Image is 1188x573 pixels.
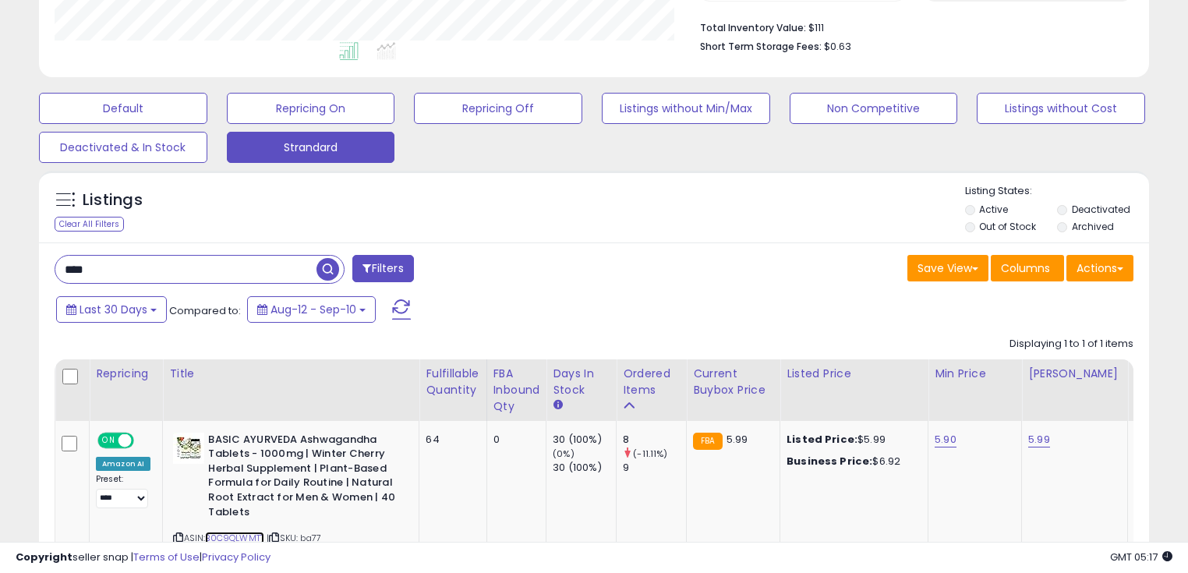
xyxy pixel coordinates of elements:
button: Default [39,93,207,124]
b: Business Price: [787,454,872,469]
b: Short Term Storage Fees: [700,40,822,53]
div: Ordered Items [623,366,680,398]
button: Listings without Cost [977,93,1145,124]
span: OFF [132,433,157,447]
div: Days In Stock [553,366,610,398]
strong: Copyright [16,550,72,564]
button: Aug-12 - Sep-10 [247,296,376,323]
small: FBA [693,433,722,450]
button: Repricing On [227,93,395,124]
div: Clear All Filters [55,217,124,232]
a: Terms of Use [133,550,200,564]
div: Title [169,366,412,382]
b: Total Inventory Value: [700,21,806,34]
button: Non Competitive [790,93,958,124]
span: Compared to: [169,303,241,318]
div: Amazon AI [96,457,150,471]
div: Min Price [935,366,1015,382]
div: Current Buybox Price [693,366,773,398]
button: Deactivated & In Stock [39,132,207,163]
img: 41kP68Frk9L._SL40_.jpg [173,433,204,464]
b: Listed Price: [787,432,857,447]
div: 64 [426,433,474,447]
a: 5.99 [1028,432,1050,447]
button: Save View [907,255,988,281]
span: ON [99,433,118,447]
p: Listing States: [965,184,1150,199]
button: Listings without Min/Max [602,93,770,124]
button: Columns [991,255,1064,281]
label: Deactivated [1072,203,1130,216]
span: Aug-12 - Sep-10 [270,302,356,317]
li: $111 [700,17,1122,36]
div: Displaying 1 to 1 of 1 items [1009,337,1133,352]
div: Fulfillable Quantity [426,366,479,398]
span: 2025-10-11 05:17 GMT [1110,550,1172,564]
button: Filters [352,255,413,282]
label: Active [979,203,1008,216]
div: 30 (100%) [553,433,616,447]
a: 5.90 [935,432,956,447]
div: FBA inbound Qty [493,366,540,415]
div: Repricing [96,366,156,382]
small: (0%) [553,447,575,460]
button: Actions [1066,255,1133,281]
button: Repricing Off [414,93,582,124]
span: $0.63 [824,39,851,54]
div: 9 [623,461,686,475]
div: Preset: [96,474,150,509]
div: Listed Price [787,366,921,382]
div: [PERSON_NAME] [1028,366,1121,382]
span: Last 30 Days [80,302,147,317]
a: Privacy Policy [202,550,270,564]
h5: Listings [83,189,143,211]
b: BASIC AYURVEDA Ashwagandha Tablets - 1000mg | Winter Cherry Herbal Supplement | Plant-Based Formu... [208,433,398,523]
button: Last 30 Days [56,296,167,323]
div: seller snap | | [16,550,270,565]
div: 30 (100%) [553,461,616,475]
small: Days In Stock. [553,398,562,412]
div: $5.99 [787,433,916,447]
label: Out of Stock [979,220,1036,233]
div: 8 [623,433,686,447]
span: 5.99 [727,432,748,447]
small: (-11.11%) [633,447,667,460]
div: 0 [493,433,535,447]
div: $6.92 [787,455,916,469]
label: Archived [1072,220,1114,233]
span: Columns [1001,260,1050,276]
button: Strandard [227,132,395,163]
